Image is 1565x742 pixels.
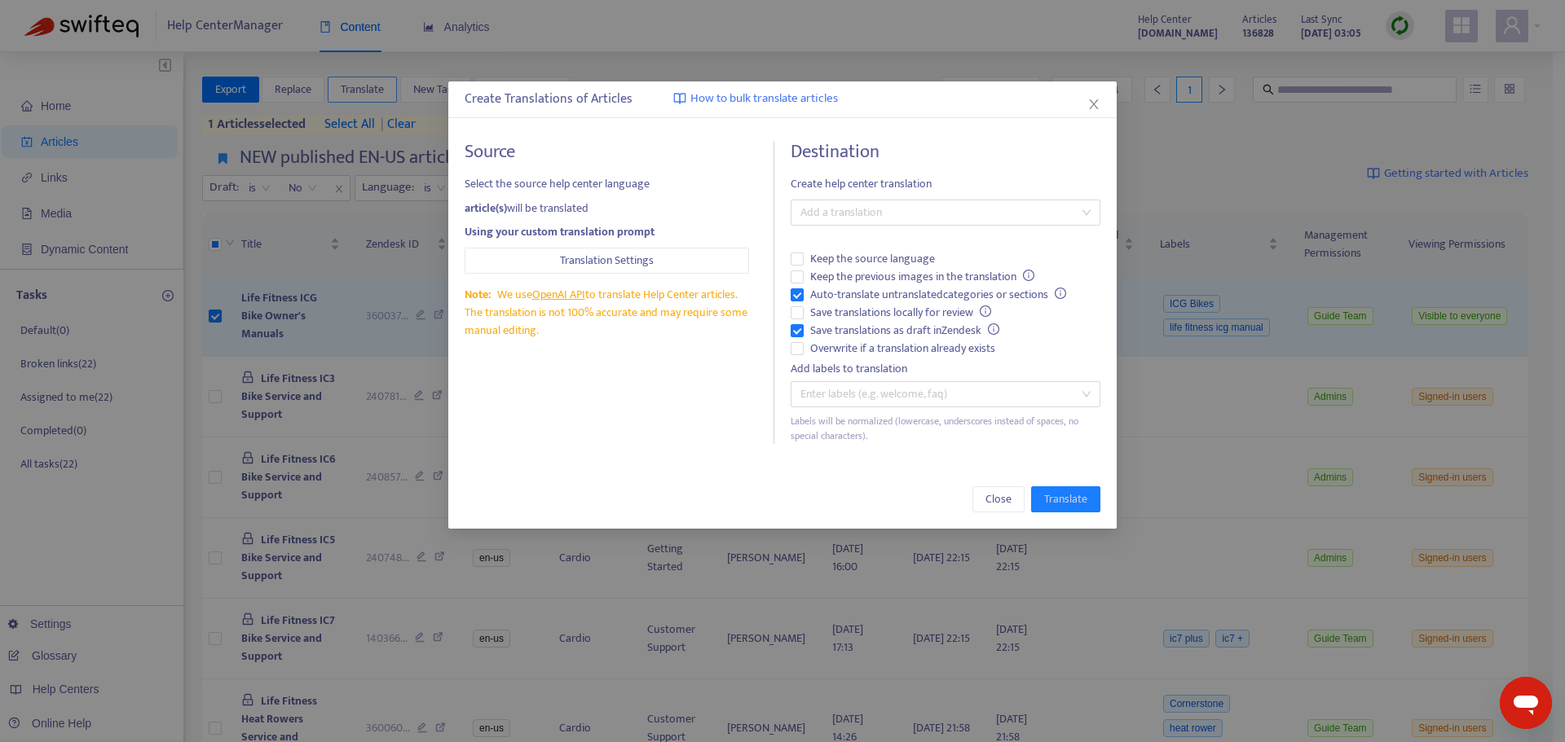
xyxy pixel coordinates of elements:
[1055,288,1066,299] span: info-circle
[791,175,1100,193] span: Create help center translation
[673,92,686,105] img: image-link
[465,90,1100,109] div: Create Translations of Articles
[465,285,491,304] span: Note:
[791,141,1100,163] h4: Destination
[690,90,838,108] span: How to bulk translate articles
[1085,95,1103,113] button: Close
[804,286,1073,304] span: Auto-translate untranslated categories or sections
[465,200,749,217] div: will be translated
[985,490,1012,508] span: Close
[791,414,1100,445] div: Labels will be normalized (lowercase, underscores instead of spaces, no special characters).
[804,268,1041,286] span: Keep the previous images in the translation
[465,248,749,274] button: Translation Settings
[465,141,749,163] h4: Source
[465,286,749,340] div: We use to translate Help Center articles. The translation is not 100% accurate and may require so...
[980,305,991,317] span: info-circle
[791,360,1100,378] div: Add labels to translation
[1031,486,1100,512] button: Translate
[1023,270,1034,281] span: info-circle
[804,250,941,268] span: Keep the source language
[804,322,1006,340] span: Save translations as draft in Zendesk
[804,304,998,322] span: Save translations locally for review
[1087,98,1100,111] span: close
[673,90,838,108] a: How to bulk translate articles
[972,486,1025,512] button: Close
[465,223,749,241] div: Using your custom translation prompt
[532,285,585,304] a: OpenAI API
[1500,677,1552,729] iframe: Button to launch messaging window
[465,199,507,217] strong: article(s)
[804,340,1002,358] span: Overwrite if a translation already exists
[988,323,999,335] span: info-circle
[465,175,749,193] span: Select the source help center language
[560,252,654,270] span: Translation Settings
